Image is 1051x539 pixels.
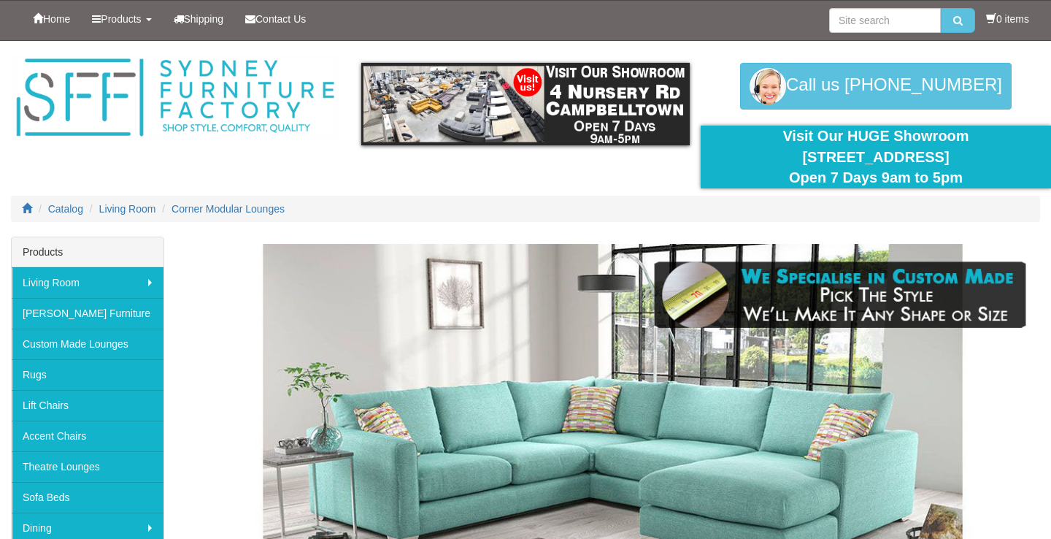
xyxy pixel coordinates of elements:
a: Theatre Lounges [12,451,163,482]
a: Products [81,1,162,37]
span: Products [101,13,141,25]
a: Contact Us [234,1,317,37]
a: Accent Chairs [12,421,163,451]
a: Catalog [48,203,83,215]
li: 0 items [986,12,1029,26]
span: Contact Us [255,13,306,25]
img: showroom.gif [361,63,690,145]
span: Shipping [184,13,224,25]
a: Rugs [12,359,163,390]
a: Lift Chairs [12,390,163,421]
input: Site search [829,8,941,33]
a: Living Room [99,203,156,215]
a: Living Room [12,267,163,298]
div: Visit Our HUGE Showroom [STREET_ADDRESS] Open 7 Days 9am to 5pm [712,126,1040,188]
a: Corner Modular Lounges [172,203,285,215]
span: Home [43,13,70,25]
img: Sydney Furniture Factory [11,56,339,140]
div: Products [12,237,163,267]
a: [PERSON_NAME] Furniture [12,298,163,329]
a: Home [22,1,81,37]
a: Shipping [163,1,235,37]
a: Sofa Beds [12,482,163,513]
a: Custom Made Lounges [12,329,163,359]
